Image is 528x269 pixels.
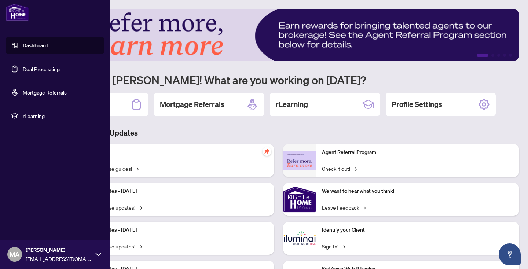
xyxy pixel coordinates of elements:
[499,243,521,265] button: Open asap
[138,242,142,250] span: →
[503,54,506,57] button: 4
[322,148,513,156] p: Agent Referral Program
[38,128,519,138] h3: Brokerage & Industry Updates
[160,99,224,110] h2: Mortgage Referrals
[353,165,357,173] span: →
[10,249,20,259] span: MA
[322,203,366,211] a: Leave Feedback→
[26,246,92,254] span: [PERSON_NAME]
[283,183,316,216] img: We want to hear what you think!
[283,151,316,171] img: Agent Referral Program
[23,112,99,120] span: rLearning
[135,165,139,173] span: →
[322,187,513,195] p: We want to hear what you think!
[509,54,512,57] button: 5
[23,89,67,96] a: Mortgage Referrals
[283,222,316,255] img: Identify your Client
[138,203,142,211] span: →
[263,147,271,156] span: pushpin
[276,99,308,110] h2: rLearning
[23,66,60,72] a: Deal Processing
[38,9,519,61] img: Slide 0
[26,255,92,263] span: [EMAIL_ADDRESS][DOMAIN_NAME]
[491,54,494,57] button: 2
[77,226,268,234] p: Platform Updates - [DATE]
[362,203,366,211] span: →
[23,42,48,49] a: Dashboard
[341,242,345,250] span: →
[477,54,488,57] button: 1
[497,54,500,57] button: 3
[77,148,268,156] p: Self-Help
[322,226,513,234] p: Identify your Client
[392,99,442,110] h2: Profile Settings
[322,242,345,250] a: Sign In!→
[6,4,29,21] img: logo
[77,187,268,195] p: Platform Updates - [DATE]
[38,73,519,87] h1: Welcome back [PERSON_NAME]! What are you working on [DATE]?
[322,165,357,173] a: Check it out!→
